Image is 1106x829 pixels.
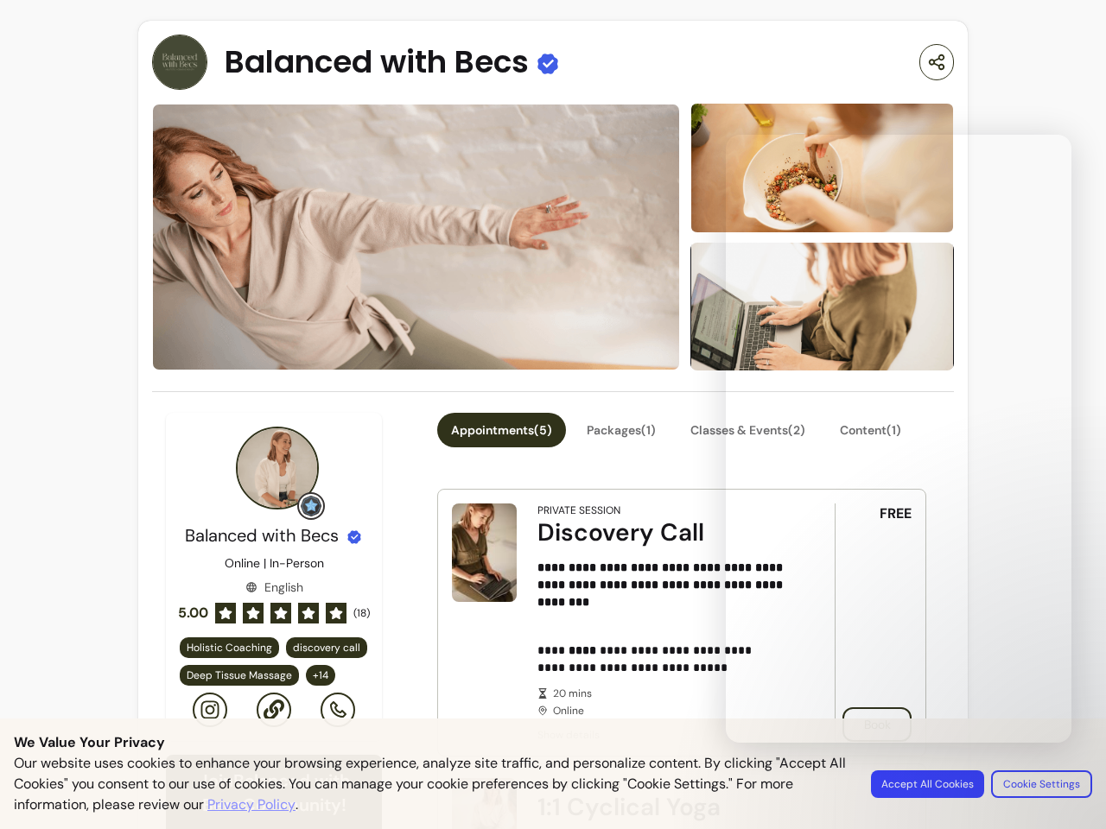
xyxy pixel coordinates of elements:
[301,496,321,516] img: Grow
[207,794,296,815] a: Privacy Policy
[236,427,319,509] img: Provider image
[537,503,620,517] div: Private Session
[152,104,680,370] img: image-0
[225,554,324,572] p: Online | In-Person
[537,687,786,718] div: Online
[573,413,670,447] button: Packages(1)
[537,517,786,548] div: Discovery Call
[245,579,303,596] div: English
[677,413,819,447] button: Classes & Events(2)
[225,45,529,79] span: Balanced with Becs
[871,770,984,798] button: Accept All Cookies
[353,606,370,620] span: ( 18 )
[178,603,208,623] span: 5.00
[187,641,272,655] span: Holistic Coaching
[991,770,1092,798] button: Cookie Settings
[309,668,332,682] span: + 14
[690,240,954,373] img: image-2
[185,524,339,547] span: Balanced with Becs
[187,668,292,682] span: Deep Tissue Massage
[690,102,954,234] img: image-1
[293,641,360,655] span: discovery call
[437,413,566,447] button: Appointments(5)
[452,503,517,601] img: Discovery Call
[14,753,850,815] p: Our website uses cookies to enhance your browsing experience, analyze site traffic, and personali...
[553,687,786,700] span: 20 mins
[152,35,207,90] img: Provider image
[726,135,1071,743] iframe: Intercom live chat
[14,732,1092,753] p: We Value Your Privacy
